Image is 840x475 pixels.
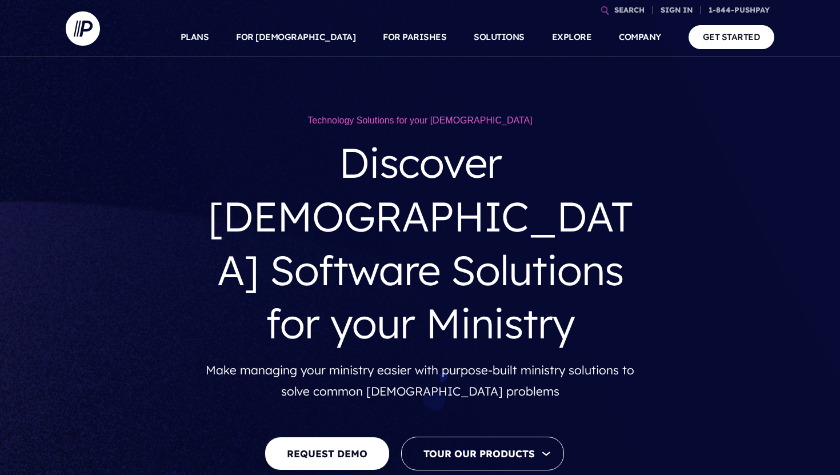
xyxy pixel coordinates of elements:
[181,17,209,57] a: PLANS
[206,360,634,402] p: Make managing your ministry easier with purpose-built ministry solutions to solve common [DEMOGRA...
[236,17,355,57] a: FOR [DEMOGRAPHIC_DATA]
[619,17,661,57] a: COMPANY
[265,437,390,470] a: REQUEST DEMO
[474,17,525,57] a: SOLUTIONS
[206,114,634,127] h1: Technology Solutions for your [DEMOGRAPHIC_DATA]
[206,127,634,359] h3: Discover [DEMOGRAPHIC_DATA] Software Solutions for your Ministry
[689,25,775,49] a: GET STARTED
[401,437,564,470] button: Tour Our Products
[552,17,592,57] a: EXPLORE
[383,17,446,57] a: FOR PARISHES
